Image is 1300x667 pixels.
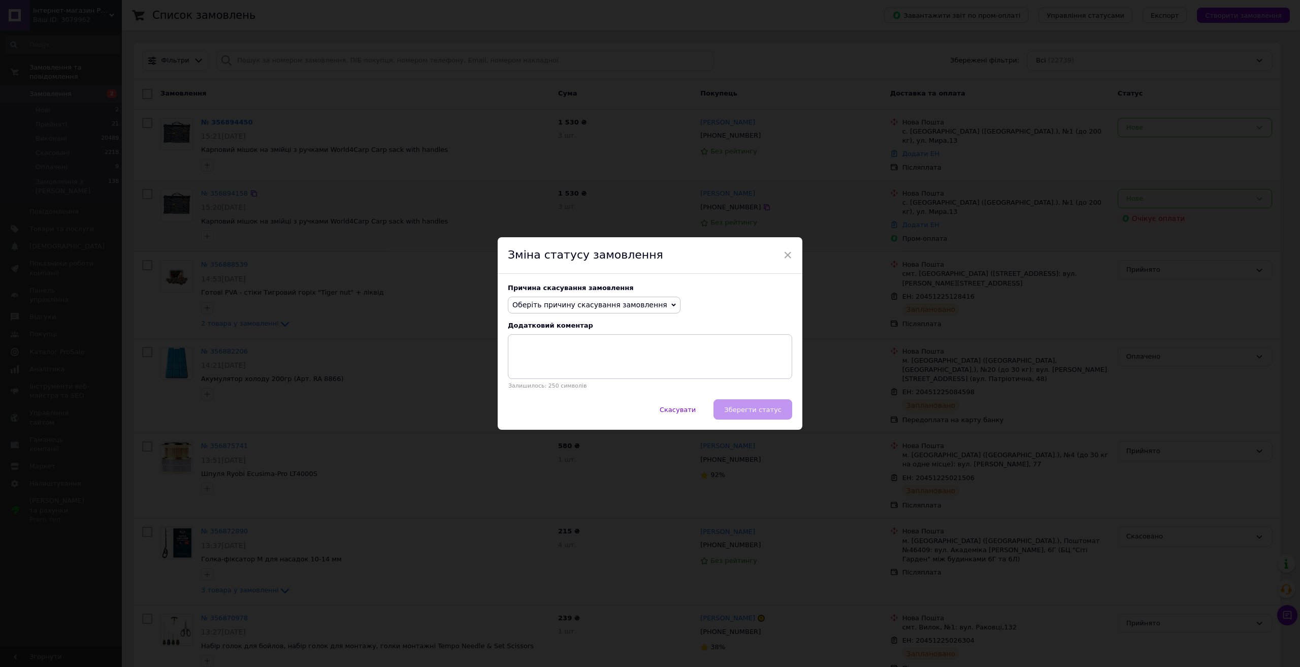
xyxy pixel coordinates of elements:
[508,383,792,389] p: Залишилось: 250 символів
[512,301,667,309] span: Оберіть причину скасування замовлення
[660,406,696,414] span: Скасувати
[649,399,706,420] button: Скасувати
[783,246,792,264] span: ×
[508,284,792,292] div: Причина скасування замовлення
[508,322,792,329] div: Додатковий коментар
[498,237,802,274] div: Зміна статусу замовлення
